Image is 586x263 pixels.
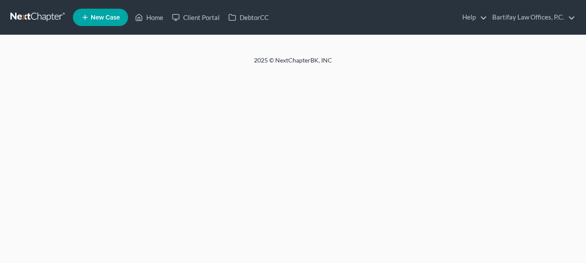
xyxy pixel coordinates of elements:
a: Bartifay Law Offices, P.C. [488,10,575,25]
a: DebtorCC [224,10,273,25]
a: Client Portal [168,10,224,25]
a: Home [131,10,168,25]
div: 2025 © NextChapterBK, INC [46,56,540,72]
new-legal-case-button: New Case [73,9,128,26]
a: Help [458,10,487,25]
